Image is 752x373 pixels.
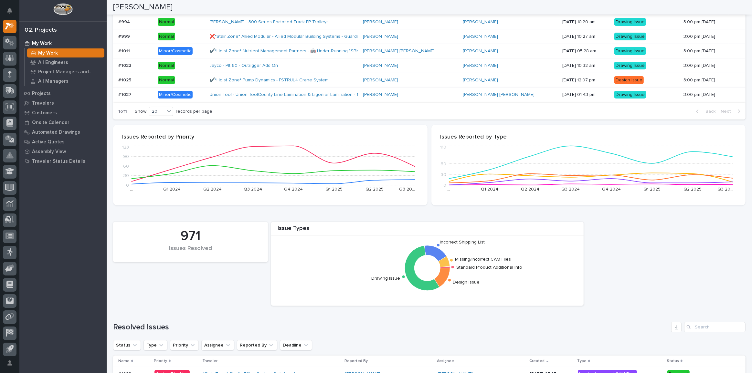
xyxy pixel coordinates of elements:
p: Issues Reported by Priority [122,134,418,141]
text: … [447,187,450,192]
p: [DATE] 05:28 am [562,48,609,54]
button: Assignee [201,340,234,350]
text: Incorrect Shipping List [440,240,485,244]
p: My Work [32,41,52,47]
div: Issue Types [271,225,584,236]
p: All Managers [38,78,69,84]
tspan: 0 [126,183,129,188]
a: Union Tool - Union ToolCounty Line Lamination & Ligonier Lamination - 1 of 3 Identical Frame [210,92,400,98]
p: Reported By [344,357,368,365]
p: [DATE] 10:20 am [562,19,609,25]
p: 3:00 pm [DATE] [683,47,716,54]
a: Project Managers and Engineers [25,67,107,76]
h2: [PERSON_NAME] [113,3,173,12]
div: Drawing Issue [614,91,646,99]
a: Jayco - Plt 60 - Outrigger Add On [210,63,278,68]
button: Notifications [3,4,16,17]
a: All Engineers [25,58,107,67]
tr: #999#999 Normal❌*Stair Zone* Allied Modular - Allied Modular Building Systems - Guardrail 1 [PERS... [113,29,746,44]
a: Travelers [19,98,107,108]
p: Automated Drawings [32,130,80,135]
p: Active Quotes [32,139,65,145]
a: [PERSON_NAME] [463,63,498,68]
p: 3:00 pm [DATE] [683,33,716,39]
p: [DATE] 12:07 pm [562,78,609,83]
text: Q2 2024 [521,187,539,192]
a: Traveler Status Details [19,156,107,166]
p: Assignee [437,357,454,365]
text: Q2 2025 [683,187,702,192]
text: Q3 20… [717,187,733,192]
text: Standard Product Additional Info [456,265,522,270]
p: 3:00 pm [DATE] [683,18,716,25]
p: [DATE] 01:43 pm [562,92,609,98]
a: [PERSON_NAME] [PERSON_NAME] [363,48,435,54]
a: My Work [19,38,107,48]
p: Show [135,109,146,114]
text: Q1 2025 [325,187,343,192]
button: Type [143,340,167,350]
text: … [130,187,133,192]
div: Drawing Issue [614,47,646,55]
tspan: 110 [440,145,446,150]
a: My Work [25,48,107,57]
a: All Managers [25,77,107,86]
p: Issues Reported by Type [440,134,737,141]
a: [PERSON_NAME] [463,19,498,25]
p: Assembly View [32,149,66,155]
a: [PERSON_NAME] [463,48,498,54]
tr: #1011#1011 Minor/Cosmetic✔️*Hoist Zone* Nutrient Management Partners - 🤖 Under-Running "SBK" Seri... [113,44,746,58]
text: Drawing Issue [371,276,400,281]
p: Name [118,357,130,365]
p: 3:00 pm [DATE] [683,91,716,98]
div: Drawing Issue [614,18,646,26]
p: [DATE] 10:27 am [562,34,609,39]
p: Priority [154,357,167,365]
text: Q1 2025 [643,187,661,192]
a: Customers [19,108,107,118]
p: Projects [32,91,51,97]
span: Next [721,109,735,114]
p: Type [577,357,587,365]
button: Reported By [237,340,277,350]
a: [PERSON_NAME] [463,34,498,39]
text: Missing/Incorrect CAM Files [455,257,511,262]
p: 3:00 pm [DATE] [683,76,716,83]
p: All Engineers [38,60,68,66]
a: ✔️*Hoist Zone* Nutrient Management Partners - 🤖 Under-Running "SBK" Series Manual End Truck Set [210,48,422,54]
button: Deadline [280,340,312,350]
text: Design Issue [453,280,480,285]
a: [PERSON_NAME] [363,19,398,25]
p: [DATE] 10:32 am [562,63,609,68]
tr: #994#994 Normal[PERSON_NAME] - 300 Series Enclosed Track FP Trolleys [PERSON_NAME] [PERSON_NAME] ... [113,15,746,29]
p: Project Managers and Engineers [38,69,102,75]
p: My Work [38,50,58,56]
div: Design Issue [614,76,644,84]
p: Customers [32,110,57,116]
a: ✔️*Hoist Zone* Pump Dynamics - FSTRUL4 Crane System [210,78,329,83]
a: [PERSON_NAME] [PERSON_NAME] [463,92,535,98]
tspan: 60 [123,164,129,169]
a: [PERSON_NAME] [363,92,398,98]
tspan: 30 [123,174,129,178]
button: Status [113,340,141,350]
span: Back [702,109,715,114]
p: Created [530,357,545,365]
p: Traveler Status Details [32,159,85,164]
text: Q2 2024 [203,187,222,192]
p: #994 [118,18,131,25]
div: 20 [149,108,165,115]
a: Onsite Calendar [19,118,107,127]
tr: #1023#1023 NormalJayco - Plt 60 - Outrigger Add On [PERSON_NAME] [PERSON_NAME] [DATE] 10:32 amDra... [113,58,746,73]
a: ❌*Stair Zone* Allied Modular - Allied Modular Building Systems - Guardrail 1 [210,34,366,39]
p: Onsite Calendar [32,120,69,126]
input: Search [684,322,746,332]
a: Active Quotes [19,137,107,147]
text: Q4 2024 [284,187,303,192]
p: Traveler [202,357,217,365]
div: Minor/Cosmetic [158,47,193,55]
p: #1011 [118,47,131,54]
div: Normal [158,62,175,70]
p: #1025 [118,76,132,83]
